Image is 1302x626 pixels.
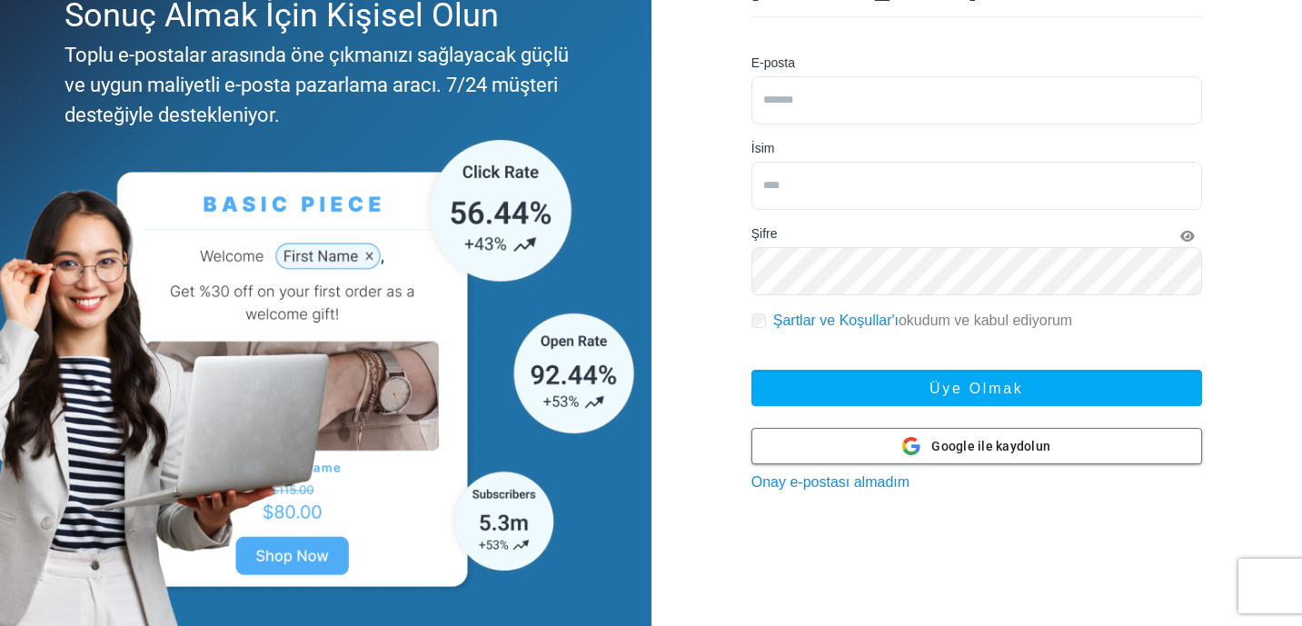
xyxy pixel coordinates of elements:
[751,141,775,155] font: İsim
[751,55,795,70] font: E-posta
[931,439,1050,453] font: Google ile kaydolun
[751,226,778,241] font: Şifre
[751,428,1202,464] button: Google ile kaydolun
[773,313,899,328] a: Şartlar ve Koşullar'ı
[751,474,909,490] a: Onay e-postası almadım
[751,370,1202,406] button: Üye olmak
[899,313,1072,328] font: okudum ve kabul ediyorum
[65,44,569,126] font: Toplu e-postalar arasında öne çıkmanızı sağlayacak güçlü ve uygun maliyetli e-posta pazarlama ara...
[1180,230,1195,243] i: Şifreyi Göster
[929,381,1023,396] font: Üye olmak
